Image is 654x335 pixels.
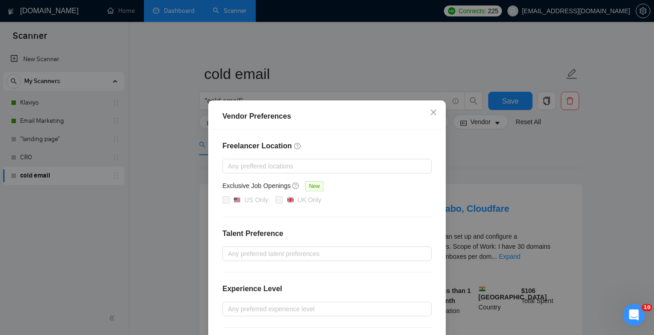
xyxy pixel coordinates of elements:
div: UK Only [297,195,321,205]
span: question-circle [292,182,300,189]
div: Vendor Preferences [222,111,432,122]
img: 🇬🇧 [287,197,294,203]
button: Close [421,100,446,125]
h4: Freelancer Location [222,141,432,152]
h4: Experience Level [222,283,282,294]
iframe: Intercom live chat [623,304,645,326]
h5: Exclusive Job Openings [222,181,290,191]
span: New [305,181,323,191]
h4: Talent Preference [222,228,432,239]
span: close [430,109,437,116]
span: question-circle [294,142,301,150]
img: 🇺🇸 [234,197,240,203]
div: US Only [244,195,268,205]
span: 10 [642,304,652,311]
